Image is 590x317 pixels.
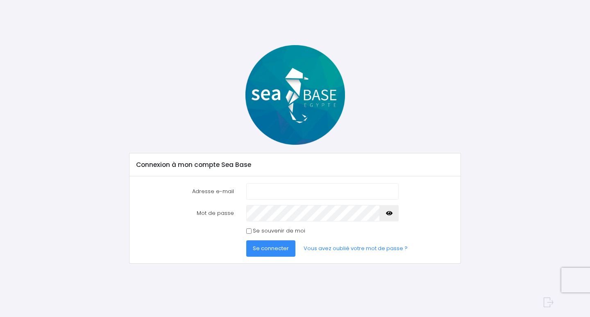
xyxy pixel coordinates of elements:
[253,227,305,235] label: Se souvenir de moi
[130,205,240,221] label: Mot de passe
[253,244,289,252] span: Se connecter
[297,240,414,257] a: Vous avez oublié votre mot de passe ?
[129,153,461,176] div: Connexion à mon compte Sea Base
[246,240,295,257] button: Se connecter
[130,183,240,200] label: Adresse e-mail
